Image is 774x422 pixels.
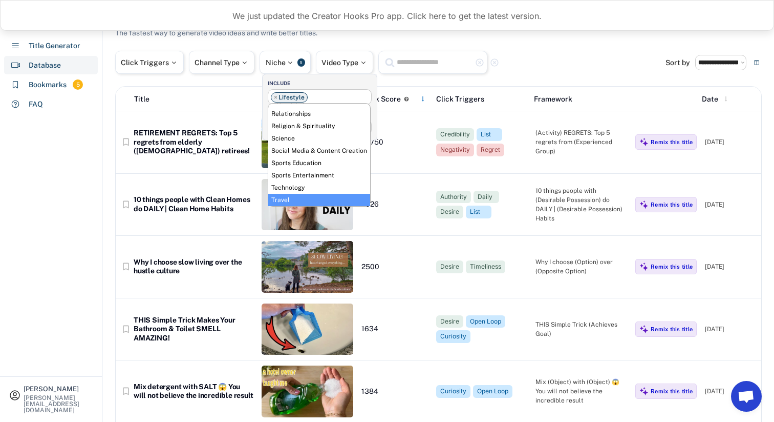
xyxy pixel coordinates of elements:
[361,200,428,209] div: 2926
[535,186,627,223] div: 10 things people with (Desirable Possession) do DAILY | (Desirable Possession) Habits
[639,262,649,271] img: MagicMajor%20%28Purple%29.svg
[535,128,627,156] div: (Activity) REGRETS: Top 5 regrets from (Experienced Group)
[361,138,428,147] div: 26750
[121,324,131,334] button: bookmark_border
[134,195,253,213] div: 10 things people with Clean Homes do DAILY | Clean Home Habits
[639,387,649,396] img: MagicMajor%20%28Purple%29.svg
[115,28,317,38] div: The fastest way to generate video ideas and write better titles.
[121,199,131,210] button: bookmark_border
[361,387,428,396] div: 1384
[121,59,178,66] div: Click Triggers
[268,194,370,206] li: Travel
[121,386,131,396] button: bookmark_border
[665,59,690,66] div: Sort by
[651,263,693,270] div: Remix this title
[262,116,353,168] img: thumbnail_mNUSJ3juAbA.jpg
[134,258,253,276] div: Why I choose slow living over the hustle culture
[268,108,370,120] li: Relationships
[268,157,370,169] li: Sports Education
[134,316,253,343] div: THIS Simple Trick Makes Your Bathroom & Toilet SMELL AMAZING!
[262,366,353,417] img: acvmaU4BLok-926ae4ac-42b9-46f4-b069-b8d7575cd3e5.jpeg
[440,263,459,271] div: Desire
[24,395,93,413] div: [PERSON_NAME][EMAIL_ADDRESS][DOMAIN_NAME]
[361,94,401,105] div: Hook Score
[440,387,466,396] div: Curiosity
[134,94,149,105] div: Title
[195,59,249,66] div: Channel Type
[651,326,693,333] div: Remix this title
[361,263,428,272] div: 2500
[121,137,131,147] button: bookmark_border
[361,325,428,334] div: 1634
[274,94,277,101] span: ×
[440,332,466,341] div: Curiosity
[121,262,131,272] button: bookmark_border
[271,92,308,103] li: Lifestyle
[535,377,627,405] div: Mix (Object) with (Object) 😱 You will not believe the incredible result
[440,130,470,139] div: Credibility
[705,137,756,147] div: [DATE]
[134,129,253,156] div: RETIREMENT REGRETS: Top 5 regrets from elderly ([DEMOGRAPHIC_DATA]) retirees!
[262,179,353,231] img: thumbnail_JXmAN07fiio.jpg
[651,388,693,395] div: Remix this title
[134,383,253,400] div: Mix detergent with SALT 😱 You will not believe the incredible result
[266,59,295,66] div: Niche
[268,79,377,87] div: INCLUDE
[440,208,459,216] div: Desire
[29,60,61,71] div: Database
[436,94,526,105] div: Click Triggers
[481,130,498,139] div: List
[639,137,649,147] img: MagicMajor%20%28Purple%29.svg
[262,304,353,355] img: ScreenShot2022-07-09at1_06_06PM.png
[29,99,43,110] div: FAQ
[475,58,484,67] button: highlight_remove
[481,146,500,154] div: Regret
[268,145,370,157] li: Social Media & Content Creation
[651,201,693,208] div: Remix this title
[651,138,693,146] div: Remix this title
[297,58,305,67] div: 1
[29,41,80,51] div: Title Generator
[731,381,762,412] a: Open chat
[490,58,499,67] button: highlight_remove
[24,386,93,392] div: [PERSON_NAME]
[268,182,370,194] li: Technology
[534,94,624,105] div: Framework
[535,320,627,338] div: THIS Simple Trick (Achieves Goal)
[705,262,756,271] div: [DATE]
[470,208,487,216] div: List
[702,94,718,105] div: Date
[639,200,649,209] img: MagicMajor%20%28Purple%29.svg
[440,193,467,202] div: Authority
[440,317,459,326] div: Desire
[73,81,83,89] div: 5
[262,241,353,293] img: WhyIchooseslowlivingoverthehustleculture-HippyHighlandLiving.jpg
[321,59,368,66] div: Video Type
[470,263,501,271] div: Timeliness
[535,257,627,276] div: Why I choose (Option) over (Opposite Option)
[639,325,649,334] img: MagicMajor%20%28Purple%29.svg
[440,146,470,154] div: Negativity
[705,200,756,209] div: [DATE]
[705,325,756,334] div: [DATE]
[268,132,370,145] li: Science
[268,120,370,132] li: Religion & Spirituality
[477,387,508,396] div: Open Loop
[705,387,756,396] div: [DATE]
[470,317,501,326] div: Open Loop
[29,79,67,90] div: Bookmarks
[478,193,495,202] div: Daily
[268,169,370,182] li: Sports Entertainment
